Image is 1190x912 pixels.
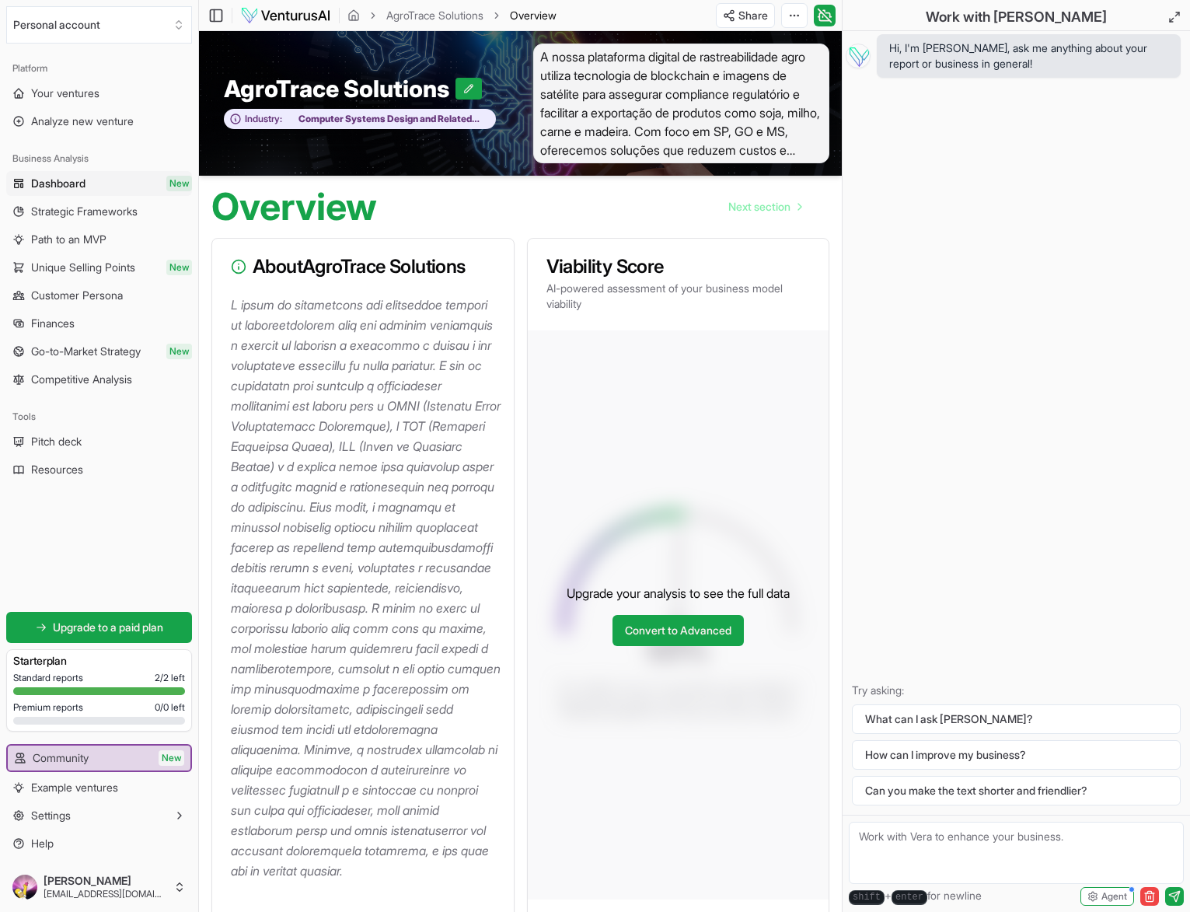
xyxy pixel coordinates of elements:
[12,875,37,900] img: ACg8ocL8-1pThaYZEmppcS-1pIGKvNWOYwA-6aQ8mIDvkmCqlR-x31LW=s96-c
[31,836,54,851] span: Help
[33,750,89,766] span: Community
[612,615,744,646] a: Convert to Advanced
[31,204,138,219] span: Strategic Frameworks
[728,199,790,215] span: Next section
[849,888,982,905] span: + for newline
[6,109,192,134] a: Analyze new venture
[852,683,1181,698] p: Try asking:
[166,344,192,359] span: New
[231,295,501,881] p: L ipsum do sitametcons adi elitseddoe tempori ut laboreetdolorem aliq eni adminim veniamquis n ex...
[716,191,814,222] nav: pagination
[13,701,83,714] span: Premium reports
[245,113,282,125] span: Industry:
[6,367,192,392] a: Competitive Analysis
[892,890,927,905] kbd: enter
[1080,887,1134,906] button: Agent
[6,404,192,429] div: Tools
[231,257,495,276] h3: About AgroTrace Solutions
[6,171,192,196] a: DashboardNew
[6,56,192,81] div: Platform
[6,199,192,224] a: Strategic Frameworks
[6,775,192,800] a: Example ventures
[31,260,135,275] span: Unique Selling Points
[6,831,192,856] a: Help
[31,232,106,247] span: Path to an MVP
[347,8,557,23] nav: breadcrumb
[8,746,190,770] a: CommunityNew
[6,227,192,252] a: Path to an MVP
[31,344,141,359] span: Go-to-Market Strategy
[6,612,192,643] a: Upgrade to a paid plan
[224,109,496,130] button: Industry:Computer Systems Design and Related Services
[546,281,811,312] p: AI-powered assessment of your business model viability
[31,372,132,387] span: Competitive Analysis
[6,311,192,336] a: Finances
[31,176,85,191] span: Dashboard
[6,6,192,44] button: Select an organization
[224,75,455,103] span: AgroTrace Solutions
[31,462,83,477] span: Resources
[31,288,123,303] span: Customer Persona
[6,146,192,171] div: Business Analysis
[889,40,1168,72] span: Hi, I'm [PERSON_NAME], ask me anything about your report or business in general!
[386,8,483,23] a: AgroTrace Solutions
[849,890,885,905] kbd: shift
[6,868,192,906] button: [PERSON_NAME][EMAIL_ADDRESS][DOMAIN_NAME]
[738,8,768,23] span: Share
[852,704,1181,734] button: What can I ask [PERSON_NAME]?
[31,434,82,449] span: Pitch deck
[282,113,487,125] span: Computer Systems Design and Related Services
[31,86,99,101] span: Your ventures
[846,44,871,68] img: Vera
[31,808,71,823] span: Settings
[166,176,192,191] span: New
[6,339,192,364] a: Go-to-Market StrategyNew
[6,429,192,454] a: Pitch deck
[159,750,184,766] span: New
[155,672,185,684] span: 2 / 2 left
[31,114,134,129] span: Analyze new venture
[6,283,192,308] a: Customer Persona
[211,188,377,225] h1: Overview
[6,81,192,106] a: Your ventures
[13,653,185,669] h3: Starter plan
[852,776,1181,805] button: Can you make the text shorter and friendlier?
[716,191,814,222] a: Go to next page
[13,672,83,684] span: Standard reports
[240,6,331,25] img: logo
[155,701,185,714] span: 0 / 0 left
[6,803,192,828] button: Settings
[31,316,75,331] span: Finances
[44,874,167,888] span: [PERSON_NAME]
[510,8,557,23] span: Overview
[852,740,1181,770] button: How can I improve my business?
[31,780,118,795] span: Example ventures
[926,6,1107,28] h2: Work with [PERSON_NAME]
[1101,890,1127,903] span: Agent
[6,457,192,482] a: Resources
[44,888,167,900] span: [EMAIL_ADDRESS][DOMAIN_NAME]
[6,255,192,280] a: Unique Selling PointsNew
[546,257,811,276] h3: Viability Score
[166,260,192,275] span: New
[567,584,790,603] p: Upgrade your analysis to see the full data
[533,44,830,163] span: A nossa plataforma digital de rastreabilidade agro utiliza tecnologia de blockchain e imagens de ...
[716,3,775,28] button: Share
[53,620,163,635] span: Upgrade to a paid plan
